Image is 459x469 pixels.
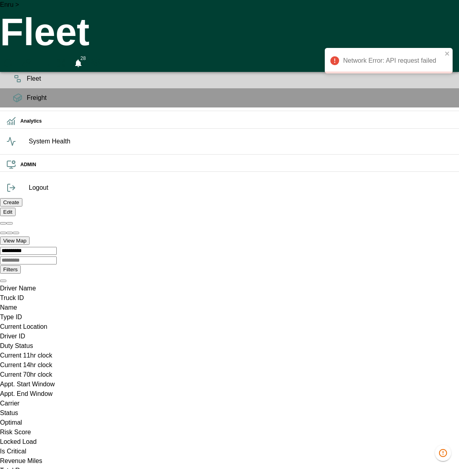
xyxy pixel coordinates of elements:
[29,137,453,146] span: System Health
[3,209,12,215] label: Edit
[71,54,85,72] button: 28
[3,199,19,205] label: Create
[3,238,26,244] label: View Map
[6,222,13,225] button: Collapse all
[91,57,101,66] svg: Preferences
[3,266,18,272] label: Filters
[20,161,453,169] h6: ADMIN
[78,54,88,62] span: 28
[6,232,13,234] button: Zoom out
[29,183,453,193] span: Logout
[20,117,453,125] h6: Analytics
[37,54,51,72] button: HomeTime Editor
[27,93,453,103] span: Freight
[435,445,451,461] button: 1230 data issues
[325,48,453,74] div: Network Error: API request failed
[19,54,34,72] button: Manual Assignment
[27,74,453,83] span: Fleet
[89,54,103,69] button: Preferences
[54,54,68,72] button: Fullscreen
[445,50,450,58] button: close
[13,232,19,234] button: Zoom to fit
